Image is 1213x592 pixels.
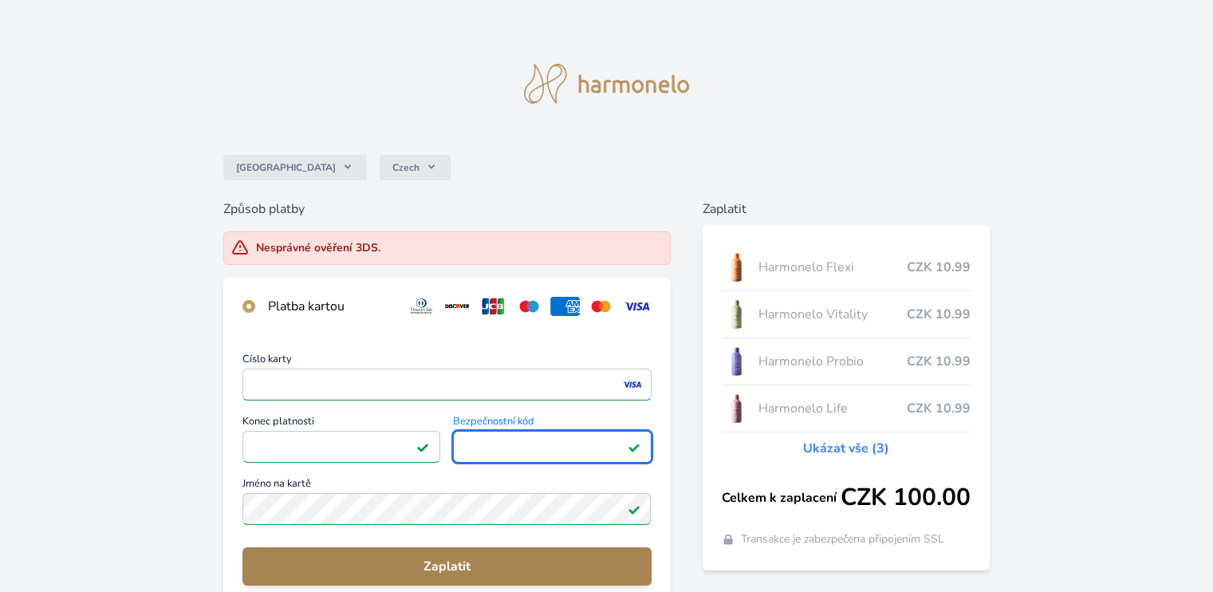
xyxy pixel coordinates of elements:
span: CZK 10.99 [907,305,971,324]
button: Zaplatit [242,547,651,586]
img: Platné pole [628,440,640,453]
img: visa [621,377,643,392]
img: CLEAN_LIFE_se_stinem_x-lo.jpg [722,389,752,428]
img: diners.svg [407,297,436,316]
img: CLEAN_PROBIO_se_stinem_x-lo.jpg [722,341,752,381]
img: jcb.svg [479,297,508,316]
img: discover.svg [443,297,472,316]
h6: Způsob platby [223,199,670,219]
span: [GEOGRAPHIC_DATA] [236,161,336,174]
span: Harmonelo Life [758,399,906,418]
img: visa.svg [622,297,652,316]
a: Ukázat vše (3) [803,439,889,458]
img: mc.svg [586,297,616,316]
span: Celkem k zaplacení [722,488,841,507]
span: Jméno na kartě [242,479,651,493]
span: CZK 10.99 [907,352,971,371]
img: logo.svg [524,64,690,104]
span: Bezpečnostní kód [453,416,651,431]
button: [GEOGRAPHIC_DATA] [223,155,367,180]
img: Platné pole [416,440,429,453]
span: Czech [392,161,419,174]
span: Transakce je zabezpečena připojením SSL [741,531,944,547]
iframe: Iframe pro datum vypršení platnosti [250,436,433,458]
span: Konec platnosti [242,416,440,431]
iframe: Iframe pro bezpečnostní kód [460,436,644,458]
input: Jméno na kartěPlatné pole [242,493,651,525]
img: CLEAN_VITALITY_se_stinem_x-lo.jpg [722,294,752,334]
h6: Zaplatit [703,199,990,219]
img: Platné pole [628,503,640,515]
div: Nesprávné ověření 3DS. [256,240,380,256]
img: CLEAN_FLEXI_se_stinem_x-hi_(1)-lo.jpg [722,247,752,287]
img: maestro.svg [514,297,544,316]
img: amex.svg [550,297,580,316]
span: CZK 100.00 [841,483,971,512]
span: Harmonelo Flexi [758,258,906,277]
span: CZK 10.99 [907,399,971,418]
span: Harmonelo Probio [758,352,906,371]
span: CZK 10.99 [907,258,971,277]
span: Harmonelo Vitality [758,305,906,324]
iframe: Iframe pro číslo karty [250,373,644,396]
span: Zaplatit [255,557,638,576]
div: Platba kartou [268,297,394,316]
span: Číslo karty [242,354,651,369]
button: Czech [380,155,451,180]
